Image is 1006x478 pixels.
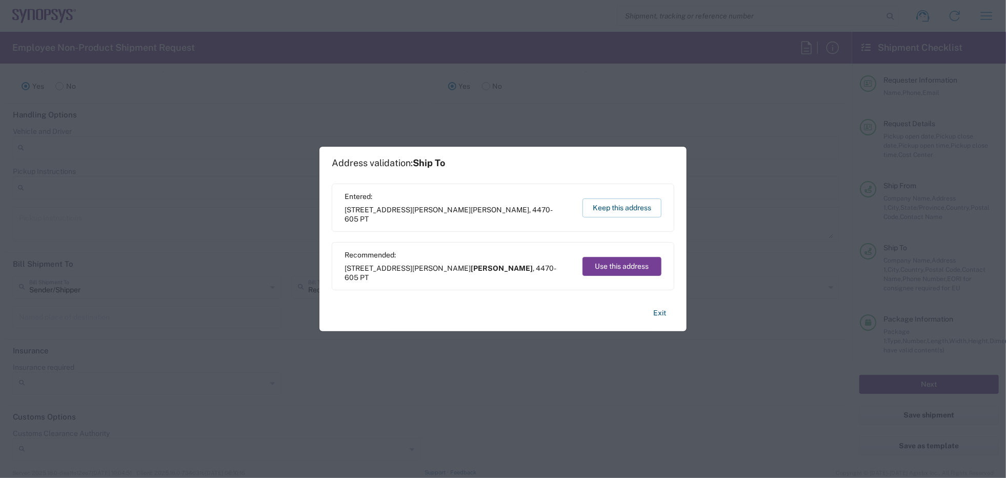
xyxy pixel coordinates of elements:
span: Entered: [345,192,573,201]
span: Ship To [413,157,445,168]
span: Recommended: [345,250,573,260]
span: PT [360,215,369,223]
button: Use this address [582,257,661,276]
h1: Address validation: [332,157,445,169]
span: [PERSON_NAME] [471,264,533,272]
span: [STREET_ADDRESS][PERSON_NAME] , [345,264,573,282]
button: Keep this address [582,198,661,217]
span: [STREET_ADDRESS][PERSON_NAME] , [345,205,573,224]
button: Exit [645,304,674,322]
span: PT [360,273,369,282]
span: [PERSON_NAME] [471,206,529,214]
